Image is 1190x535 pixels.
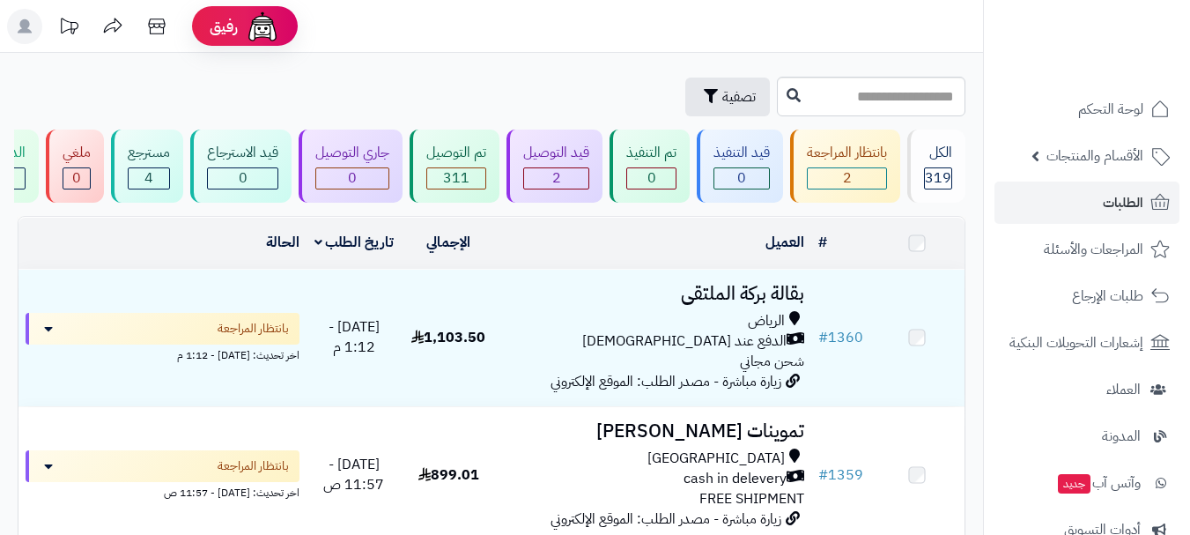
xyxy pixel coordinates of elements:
[128,143,170,163] div: مسترجع
[1058,474,1090,494] span: جديد
[626,143,676,163] div: تم التنفيذ
[524,168,588,189] div: 2
[426,232,470,253] a: الإجمالي
[737,167,746,189] span: 0
[551,371,781,392] span: زيارة مباشرة - مصدر الطلب: الموقع الإلكتروني
[1103,190,1143,215] span: الطلبات
[818,464,828,486] span: #
[503,130,606,203] a: قيد التوصيل 2
[316,168,388,189] div: 0
[606,130,693,203] a: تم التنفيذ 0
[699,488,804,509] span: FREE SHIPMENT
[740,351,804,372] span: شحن مجاني
[714,168,769,189] div: 0
[1009,331,1143,355] span: إشعارات التحويلات البنكية
[208,168,277,189] div: 0
[684,469,787,489] span: cash in delevery
[443,167,469,189] span: 311
[63,143,91,163] div: ملغي
[26,345,299,363] div: اخر تحديث: [DATE] - 1:12 م
[210,16,238,37] span: رفيق
[807,143,887,163] div: بانتظار المراجعة
[994,462,1179,504] a: وآتس آبجديد
[818,327,828,348] span: #
[924,143,952,163] div: الكل
[552,167,561,189] span: 2
[503,284,804,304] h3: بقالة بركة الملتقى
[523,143,589,163] div: قيد التوصيل
[207,143,278,163] div: قيد الاسترجاع
[411,327,485,348] span: 1,103.50
[47,9,91,48] a: تحديثات المنصة
[551,509,781,530] span: زيارة مباشرة - مصدر الطلب: الموقع الإلكتروني
[787,130,904,203] a: بانتظار المراجعة 2
[843,167,852,189] span: 2
[323,454,384,495] span: [DATE] - 11:57 ص
[994,275,1179,317] a: طلبات الإرجاع
[144,167,153,189] span: 4
[685,78,770,116] button: تصفية
[818,232,827,253] a: #
[42,130,107,203] a: ملغي 0
[129,168,169,189] div: 4
[1044,237,1143,262] span: المراجعات والأسئلة
[1102,424,1141,449] span: المدونة
[904,130,969,203] a: الكل319
[647,449,785,469] span: [GEOGRAPHIC_DATA]
[994,88,1179,130] a: لوحة التحكم
[722,86,756,108] span: تصفية
[994,322,1179,364] a: إشعارات التحويلات البنكية
[63,168,90,189] div: 0
[218,320,289,338] span: بانتظار المراجعة
[314,232,395,253] a: تاريخ الطلب
[427,168,485,189] div: 311
[1106,377,1141,402] span: العملاء
[239,167,248,189] span: 0
[647,167,656,189] span: 0
[266,232,299,253] a: الحالة
[1056,471,1141,495] span: وآتس آب
[503,421,804,442] h3: تموينات [PERSON_NAME]
[348,167,357,189] span: 0
[748,311,785,331] span: الرياض
[245,9,280,44] img: ai-face.png
[693,130,787,203] a: قيد التنفيذ 0
[627,168,676,189] div: 0
[994,228,1179,271] a: المراجعات والأسئلة
[107,130,187,203] a: مسترجع 4
[1070,13,1173,50] img: logo-2.png
[1046,144,1143,168] span: الأقسام والمنتجات
[1072,284,1143,308] span: طلبات الإرجاع
[426,143,486,163] div: تم التوصيل
[26,482,299,501] div: اخر تحديث: [DATE] - 11:57 ص
[765,232,804,253] a: العميل
[994,182,1179,224] a: الطلبات
[818,327,863,348] a: #1360
[218,457,289,475] span: بانتظار المراجعة
[329,316,380,358] span: [DATE] - 1:12 م
[582,331,787,352] span: الدفع عند [DEMOGRAPHIC_DATA]
[818,464,863,486] a: #1359
[295,130,406,203] a: جاري التوصيل 0
[994,368,1179,411] a: العملاء
[187,130,295,203] a: قيد الاسترجاع 0
[418,464,479,486] span: 899.01
[994,415,1179,457] a: المدونة
[1078,97,1143,122] span: لوحة التحكم
[713,143,770,163] div: قيد التنفيذ
[808,168,886,189] div: 2
[406,130,503,203] a: تم التوصيل 311
[925,167,951,189] span: 319
[72,167,81,189] span: 0
[315,143,389,163] div: جاري التوصيل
